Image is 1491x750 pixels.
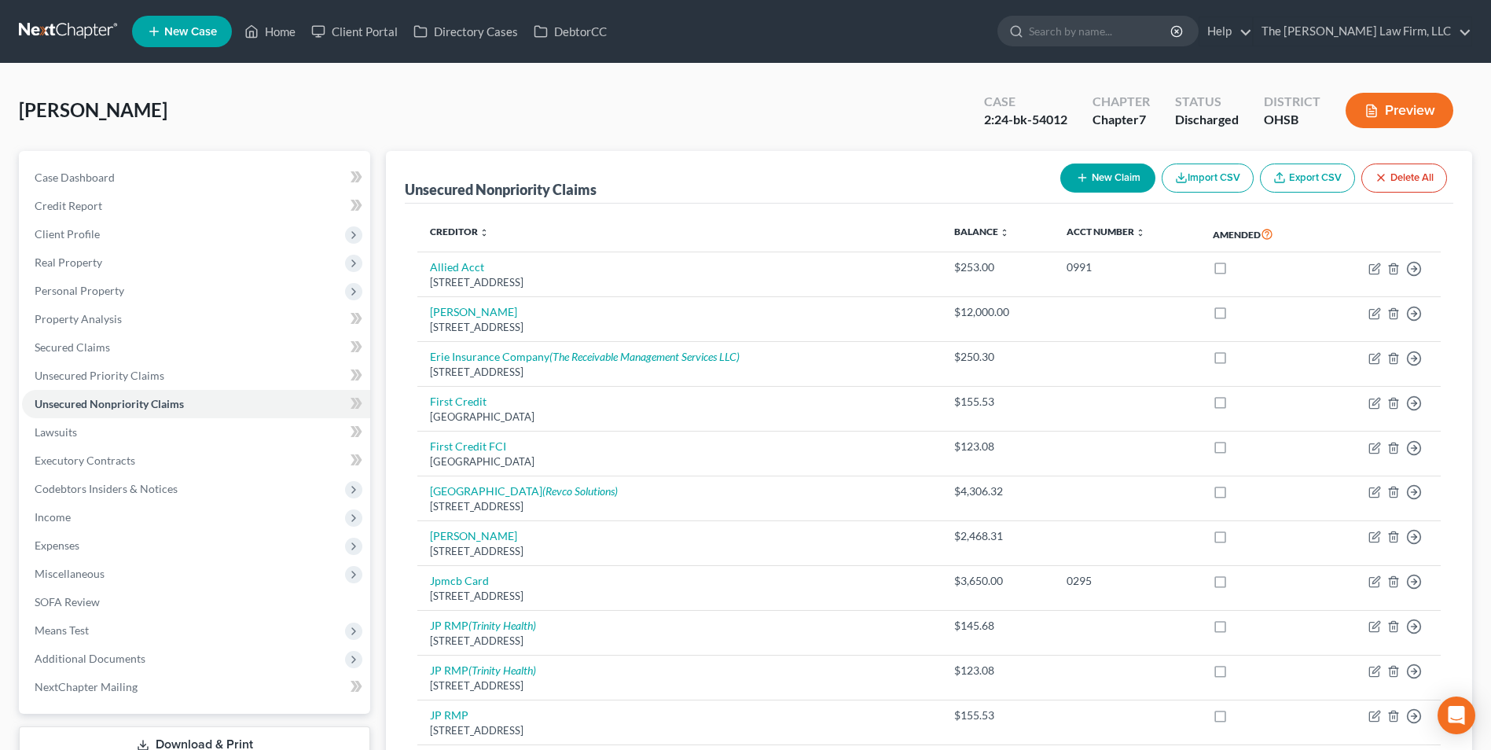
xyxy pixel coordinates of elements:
[1067,259,1188,275] div: 0991
[468,664,536,677] i: (Trinity Health)
[954,259,1042,275] div: $253.00
[303,17,406,46] a: Client Portal
[430,320,928,335] div: [STREET_ADDRESS]
[1060,164,1155,193] button: New Claim
[479,228,489,237] i: unfold_more
[954,528,1042,544] div: $2,468.31
[430,574,489,587] a: Jpmcb Card
[526,17,615,46] a: DebtorCC
[430,260,484,274] a: Allied Acct
[22,588,370,616] a: SOFA Review
[406,17,526,46] a: Directory Cases
[1175,111,1239,129] div: Discharged
[22,390,370,418] a: Unsecured Nonpriority Claims
[430,619,536,632] a: JP RMP(Trinity Health)
[954,708,1042,723] div: $155.53
[405,180,597,199] div: Unsecured Nonpriority Claims
[542,484,618,498] i: (Revco Solutions)
[35,171,115,184] span: Case Dashboard
[22,164,370,192] a: Case Dashboard
[954,618,1042,634] div: $145.68
[430,305,517,318] a: [PERSON_NAME]
[1264,93,1320,111] div: District
[430,439,506,453] a: First Credit FCI
[954,439,1042,454] div: $123.08
[35,227,100,241] span: Client Profile
[1346,93,1453,128] button: Preview
[1260,164,1355,193] a: Export CSV
[1000,228,1009,237] i: unfold_more
[19,98,167,121] span: [PERSON_NAME]
[430,589,928,604] div: [STREET_ADDRESS]
[22,673,370,701] a: NextChapter Mailing
[430,678,928,693] div: [STREET_ADDRESS]
[35,312,122,325] span: Property Analysis
[1254,17,1471,46] a: The [PERSON_NAME] Law Firm, LLC
[35,482,178,495] span: Codebtors Insiders & Notices
[430,275,928,290] div: [STREET_ADDRESS]
[22,305,370,333] a: Property Analysis
[1162,164,1254,193] button: Import CSV
[430,350,740,363] a: Erie Insurance Company(The Receivable Management Services LLC)
[35,510,71,524] span: Income
[984,93,1067,111] div: Case
[430,708,468,722] a: JP RMP
[35,340,110,354] span: Secured Claims
[35,595,100,608] span: SOFA Review
[430,634,928,649] div: [STREET_ADDRESS]
[1093,111,1150,129] div: Chapter
[237,17,303,46] a: Home
[984,111,1067,129] div: 2:24-bk-54012
[430,226,489,237] a: Creditor unfold_more
[22,333,370,362] a: Secured Claims
[35,256,102,269] span: Real Property
[1199,17,1252,46] a: Help
[954,573,1042,589] div: $3,650.00
[1093,93,1150,111] div: Chapter
[35,284,124,297] span: Personal Property
[22,447,370,475] a: Executory Contracts
[1139,112,1146,127] span: 7
[1067,226,1145,237] a: Acct Number unfold_more
[1264,111,1320,129] div: OHSB
[430,723,928,738] div: [STREET_ADDRESS]
[430,365,928,380] div: [STREET_ADDRESS]
[954,663,1042,678] div: $123.08
[430,664,536,677] a: JP RMP(Trinity Health)
[430,529,517,542] a: [PERSON_NAME]
[35,623,89,637] span: Means Test
[954,304,1042,320] div: $12,000.00
[164,26,217,38] span: New Case
[430,499,928,514] div: [STREET_ADDRESS]
[22,362,370,390] a: Unsecured Priority Claims
[430,410,928,425] div: [GEOGRAPHIC_DATA]
[35,652,145,665] span: Additional Documents
[35,567,105,580] span: Miscellaneous
[549,350,740,363] i: (The Receivable Management Services LLC)
[1175,93,1239,111] div: Status
[1200,216,1321,252] th: Amended
[22,192,370,220] a: Credit Report
[1136,228,1145,237] i: unfold_more
[35,425,77,439] span: Lawsuits
[430,395,487,408] a: First Credit
[468,619,536,632] i: (Trinity Health)
[430,484,618,498] a: [GEOGRAPHIC_DATA](Revco Solutions)
[954,226,1009,237] a: Balance unfold_more
[35,199,102,212] span: Credit Report
[430,454,928,469] div: [GEOGRAPHIC_DATA]
[35,680,138,693] span: NextChapter Mailing
[35,397,184,410] span: Unsecured Nonpriority Claims
[430,544,928,559] div: [STREET_ADDRESS]
[35,539,79,552] span: Expenses
[1067,573,1188,589] div: 0295
[35,369,164,382] span: Unsecured Priority Claims
[1438,697,1475,734] div: Open Intercom Messenger
[22,418,370,447] a: Lawsuits
[1029,17,1173,46] input: Search by name...
[954,349,1042,365] div: $250.30
[954,394,1042,410] div: $155.53
[35,454,135,467] span: Executory Contracts
[1361,164,1447,193] button: Delete All
[954,483,1042,499] div: $4,306.32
